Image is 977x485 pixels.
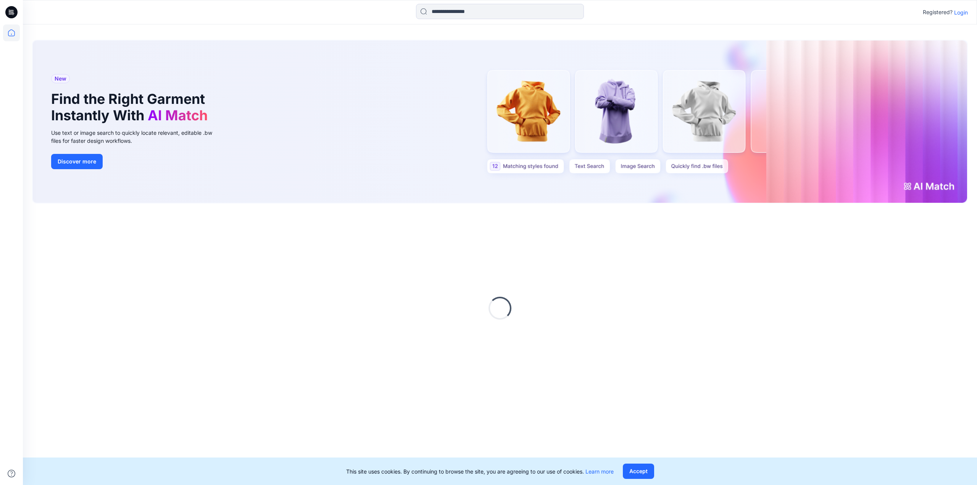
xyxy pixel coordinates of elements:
[346,467,614,475] p: This site uses cookies. By continuing to browse the site, you are agreeing to our use of cookies.
[55,74,66,83] span: New
[585,468,614,475] a: Learn more
[51,154,103,169] button: Discover more
[954,8,968,16] p: Login
[51,91,211,124] h1: Find the Right Garment Instantly With
[623,464,654,479] button: Accept
[923,8,953,17] p: Registered?
[51,129,223,145] div: Use text or image search to quickly locate relevant, editable .bw files for faster design workflows.
[148,107,208,124] span: AI Match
